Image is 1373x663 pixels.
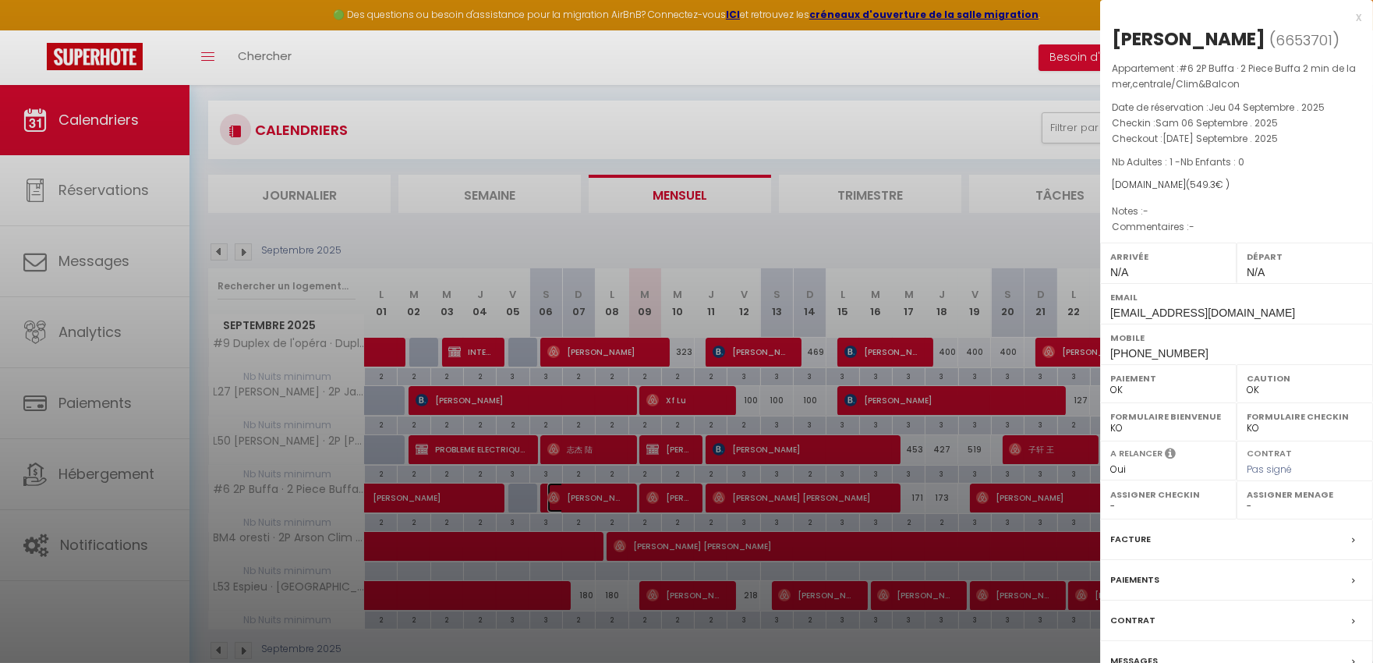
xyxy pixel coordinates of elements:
[1190,178,1216,191] span: 549.3
[1247,487,1363,502] label: Assigner Menage
[1110,447,1162,460] label: A relancer
[12,6,59,53] button: Ouvrir le widget de chat LiveChat
[1112,61,1361,92] p: Appartement :
[1247,463,1292,476] span: Pas signé
[1112,219,1361,235] p: Commentaires :
[1110,572,1159,588] label: Paiements
[1110,612,1155,629] label: Contrat
[1112,100,1361,115] p: Date de réservation :
[1112,131,1361,147] p: Checkout :
[1189,220,1194,233] span: -
[1247,447,1292,457] label: Contrat
[1186,178,1230,191] span: ( € )
[1112,155,1244,168] span: Nb Adultes : 1 -
[1110,266,1128,278] span: N/A
[1112,115,1361,131] p: Checkin :
[1110,409,1226,424] label: Formulaire Bienvenue
[1110,307,1295,319] span: [EMAIL_ADDRESS][DOMAIN_NAME]
[1110,347,1208,360] span: [PHONE_NUMBER]
[1110,370,1226,386] label: Paiement
[1112,62,1356,90] span: #6 2P Buffa · 2 Piece Buffa 2 min de la mer,centrale/Clim&Balcon
[1247,249,1363,264] label: Départ
[1247,266,1265,278] span: N/A
[1110,531,1151,548] label: Facture
[1112,178,1361,193] div: [DOMAIN_NAME]
[1269,29,1339,51] span: ( )
[1162,132,1278,145] span: [DATE] Septembre . 2025
[1180,155,1244,168] span: Nb Enfants : 0
[1143,204,1148,218] span: -
[1100,8,1361,27] div: x
[1110,249,1226,264] label: Arrivée
[1110,330,1363,346] label: Mobile
[1112,27,1265,51] div: [PERSON_NAME]
[1155,116,1278,129] span: Sam 06 Septembre . 2025
[1165,447,1176,464] i: Sélectionner OUI si vous souhaiter envoyer les séquences de messages post-checkout
[1247,370,1363,386] label: Caution
[1276,30,1332,50] span: 6653701
[1208,101,1325,114] span: Jeu 04 Septembre . 2025
[1112,204,1361,219] p: Notes :
[1110,289,1363,305] label: Email
[1110,487,1226,502] label: Assigner Checkin
[1247,409,1363,424] label: Formulaire Checkin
